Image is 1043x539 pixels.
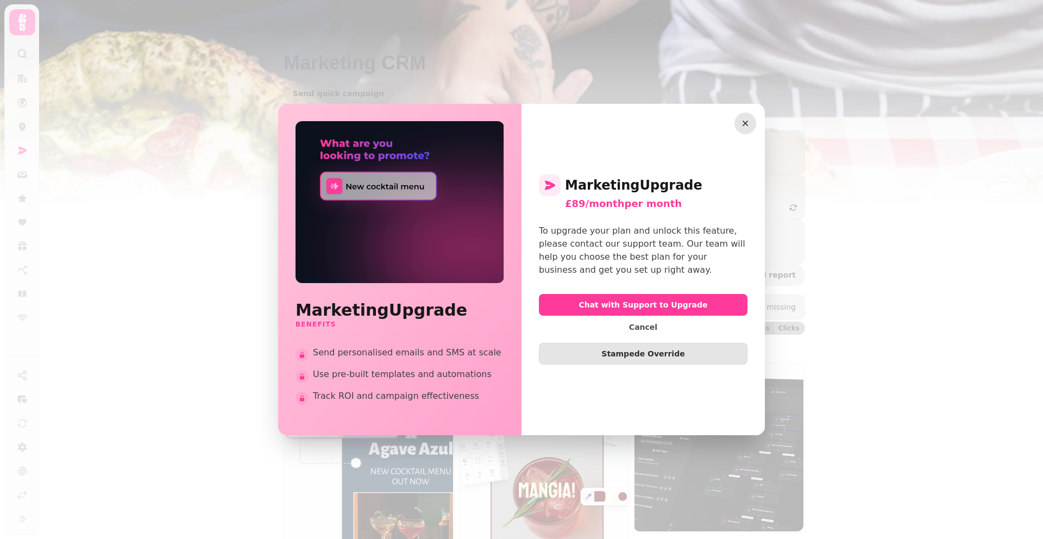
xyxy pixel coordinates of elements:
[548,350,738,358] span: Stampede Override
[313,368,504,381] span: Use pre-built templates and automations
[629,323,657,331] span: Cancel
[565,196,747,211] div: £89/month per month
[548,301,739,309] span: Chat with Support to Upgrade
[313,390,504,403] span: Track ROI and campaign effectiveness
[620,320,666,334] button: Cancel
[539,174,747,196] h2: Marketing Upgrade
[296,300,504,320] h2: Marketing Upgrade
[539,224,747,277] div: To upgrade your plan and unlock this feature, please contact our support team. Our team will help...
[539,343,747,365] button: Stampede Override
[313,346,504,359] span: Send personalised emails and SMS at scale
[539,294,747,316] button: Chat with Support to Upgrade
[296,320,504,329] h3: Benefits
